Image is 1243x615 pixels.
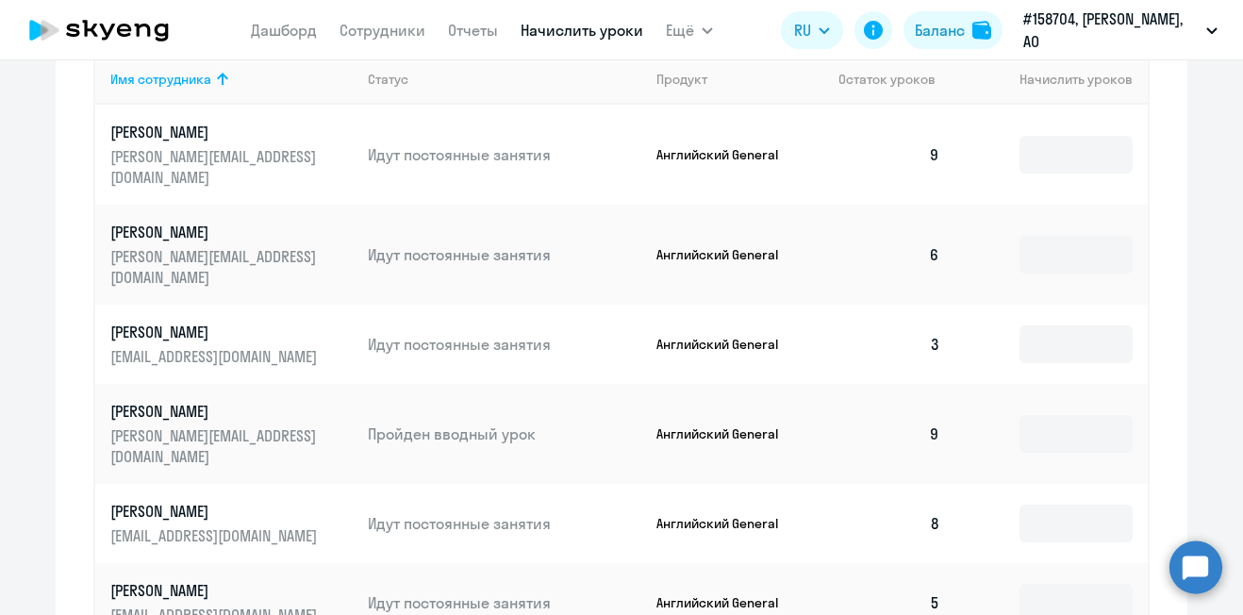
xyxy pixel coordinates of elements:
p: Идут постоянные занятия [368,592,641,613]
div: Остаток уроков [838,71,955,88]
button: Балансbalance [903,11,1003,49]
th: Начислить уроков [955,54,1148,105]
a: [PERSON_NAME][PERSON_NAME][EMAIL_ADDRESS][DOMAIN_NAME] [110,122,353,188]
a: [PERSON_NAME][PERSON_NAME][EMAIL_ADDRESS][DOMAIN_NAME] [110,401,353,467]
p: [PERSON_NAME][EMAIL_ADDRESS][DOMAIN_NAME] [110,246,322,288]
img: balance [972,21,991,40]
p: Идут постоянные занятия [368,513,641,534]
p: [PERSON_NAME] [110,501,322,522]
p: Идут постоянные занятия [368,144,641,165]
span: RU [794,19,811,42]
span: Остаток уроков [838,71,936,88]
button: #158704, [PERSON_NAME], АО [1014,8,1227,53]
p: Английский General [656,594,798,611]
p: [EMAIL_ADDRESS][DOMAIN_NAME] [110,346,322,367]
button: RU [781,11,843,49]
a: [PERSON_NAME][PERSON_NAME][EMAIL_ADDRESS][DOMAIN_NAME] [110,222,353,288]
div: Продукт [656,71,707,88]
div: Имя сотрудника [110,71,211,88]
p: [PERSON_NAME] [110,580,322,601]
a: [PERSON_NAME][EMAIL_ADDRESS][DOMAIN_NAME] [110,501,353,546]
a: Дашборд [251,21,317,40]
p: [EMAIL_ADDRESS][DOMAIN_NAME] [110,525,322,546]
p: Английский General [656,515,798,532]
p: Английский General [656,146,798,163]
p: [PERSON_NAME][EMAIL_ADDRESS][DOMAIN_NAME] [110,146,322,188]
p: [PERSON_NAME][EMAIL_ADDRESS][DOMAIN_NAME] [110,425,322,467]
td: 3 [823,305,955,384]
p: Идут постоянные занятия [368,334,641,355]
div: Баланс [915,19,965,42]
p: #158704, [PERSON_NAME], АО [1023,8,1199,53]
p: Английский General [656,425,798,442]
p: Английский General [656,246,798,263]
td: 6 [823,205,955,305]
td: 9 [823,105,955,205]
a: Начислить уроки [521,21,643,40]
a: Отчеты [448,21,498,40]
td: 9 [823,384,955,484]
a: Сотрудники [340,21,425,40]
p: [PERSON_NAME] [110,122,322,142]
p: [PERSON_NAME] [110,222,322,242]
div: Продукт [656,71,824,88]
div: Имя сотрудника [110,71,353,88]
td: 8 [823,484,955,563]
div: Статус [368,71,641,88]
div: Статус [368,71,408,88]
p: [PERSON_NAME] [110,322,322,342]
button: Ещё [666,11,713,49]
a: [PERSON_NAME][EMAIL_ADDRESS][DOMAIN_NAME] [110,322,353,367]
p: Английский General [656,336,798,353]
p: Пройден вводный урок [368,424,641,444]
p: [PERSON_NAME] [110,401,322,422]
p: Идут постоянные занятия [368,244,641,265]
span: Ещё [666,19,694,42]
